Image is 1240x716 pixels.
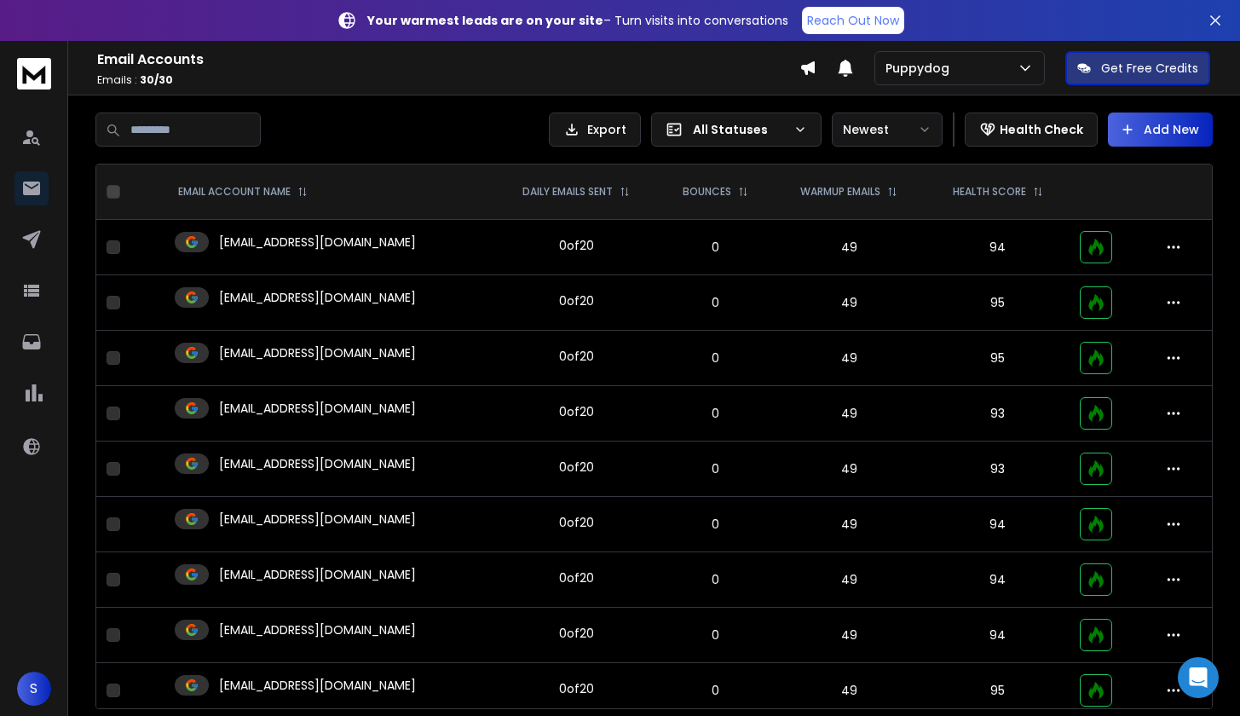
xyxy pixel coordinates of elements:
p: [EMAIL_ADDRESS][DOMAIN_NAME] [219,511,416,528]
td: 95 [926,331,1070,386]
button: Newest [832,113,943,147]
td: 95 [926,275,1070,331]
p: Health Check [1000,121,1083,138]
div: Open Intercom Messenger [1178,657,1219,698]
div: 0 of 20 [559,292,594,309]
div: 0 of 20 [559,459,594,476]
p: [EMAIL_ADDRESS][DOMAIN_NAME] [219,234,416,251]
p: [EMAIL_ADDRESS][DOMAIN_NAME] [219,455,416,472]
strong: Your warmest leads are on your site [367,12,603,29]
p: [EMAIL_ADDRESS][DOMAIN_NAME] [219,621,416,638]
td: 49 [773,497,926,552]
div: 0 of 20 [559,514,594,531]
td: 93 [926,442,1070,497]
p: HEALTH SCORE [953,185,1026,199]
div: 0 of 20 [559,237,594,254]
p: Puppydog [885,60,956,77]
a: Reach Out Now [802,7,904,34]
p: – Turn visits into conversations [367,12,788,29]
td: 94 [926,608,1070,663]
td: 49 [773,552,926,608]
p: 0 [669,294,763,311]
span: 30 / 30 [140,72,173,87]
p: [EMAIL_ADDRESS][DOMAIN_NAME] [219,289,416,306]
p: All Statuses [693,121,787,138]
button: Add New [1108,113,1213,147]
td: 49 [773,442,926,497]
td: 94 [926,552,1070,608]
td: 94 [926,220,1070,275]
td: 49 [773,608,926,663]
button: S [17,672,51,706]
p: [EMAIL_ADDRESS][DOMAIN_NAME] [219,566,416,583]
img: logo [17,58,51,89]
p: DAILY EMAILS SENT [522,185,613,199]
p: 0 [669,405,763,422]
div: 0 of 20 [559,569,594,586]
p: 0 [669,239,763,256]
td: 94 [926,497,1070,552]
td: 49 [773,331,926,386]
div: EMAIL ACCOUNT NAME [178,185,308,199]
button: Health Check [965,113,1098,147]
p: BOUNCES [683,185,731,199]
p: WARMUP EMAILS [800,185,880,199]
td: 49 [773,275,926,331]
p: 0 [669,460,763,477]
div: 0 of 20 [559,403,594,420]
p: Get Free Credits [1101,60,1198,77]
td: 49 [773,220,926,275]
div: 0 of 20 [559,625,594,642]
p: 0 [669,571,763,588]
button: Get Free Credits [1065,51,1210,85]
p: 0 [669,349,763,367]
p: Reach Out Now [807,12,899,29]
td: 93 [926,386,1070,442]
div: 0 of 20 [559,348,594,365]
h1: Email Accounts [97,49,799,70]
p: [EMAIL_ADDRESS][DOMAIN_NAME] [219,400,416,417]
p: Emails : [97,73,799,87]
td: 49 [773,386,926,442]
p: 0 [669,626,763,644]
p: [EMAIL_ADDRESS][DOMAIN_NAME] [219,677,416,694]
p: 0 [669,682,763,699]
p: [EMAIL_ADDRESS][DOMAIN_NAME] [219,344,416,361]
p: 0 [669,516,763,533]
div: 0 of 20 [559,680,594,697]
button: Export [549,113,641,147]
